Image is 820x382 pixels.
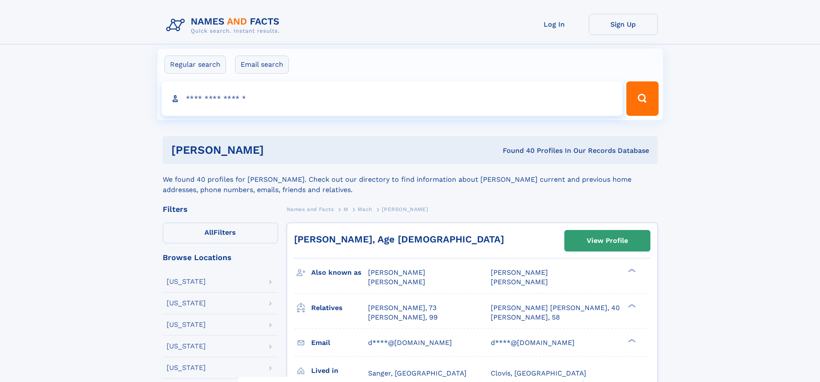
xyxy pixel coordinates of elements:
div: ❯ [626,338,636,343]
a: [PERSON_NAME] [PERSON_NAME], 40 [491,303,620,313]
a: [PERSON_NAME], Age [DEMOGRAPHIC_DATA] [294,234,504,245]
div: ❯ [626,303,636,308]
div: Found 40 Profiles In Our Records Database [383,146,649,155]
label: Email search [235,56,289,74]
h1: [PERSON_NAME] [171,145,384,155]
div: [US_STATE] [167,278,206,285]
a: View Profile [565,230,650,251]
span: [PERSON_NAME] [382,206,428,212]
div: ❯ [626,268,636,273]
a: M [343,204,348,214]
a: Sign Up [589,14,658,35]
span: All [204,228,214,236]
div: [US_STATE] [167,300,206,307]
h3: Lived in [311,363,368,378]
input: search input [162,81,623,116]
div: View Profile [587,231,628,251]
span: [PERSON_NAME] [491,278,548,286]
a: Mach [358,204,372,214]
label: Regular search [164,56,226,74]
div: We found 40 profiles for [PERSON_NAME]. Check out our directory to find information about [PERSON... [163,164,658,195]
span: [PERSON_NAME] [368,268,425,276]
label: Filters [163,223,278,243]
div: [US_STATE] [167,343,206,350]
span: Clovis, [GEOGRAPHIC_DATA] [491,369,586,377]
span: [PERSON_NAME] [368,278,425,286]
a: [PERSON_NAME], 99 [368,313,438,322]
div: Filters [163,205,278,213]
span: M [343,206,348,212]
div: [US_STATE] [167,364,206,371]
a: Log In [520,14,589,35]
span: Sanger, [GEOGRAPHIC_DATA] [368,369,467,377]
h3: Email [311,335,368,350]
span: [PERSON_NAME] [491,268,548,276]
img: Logo Names and Facts [163,14,287,37]
h3: Also known as [311,265,368,280]
span: Mach [358,206,372,212]
button: Search Button [626,81,658,116]
a: [PERSON_NAME], 58 [491,313,560,322]
div: Browse Locations [163,254,278,261]
a: Names and Facts [287,204,334,214]
div: [US_STATE] [167,321,206,328]
h3: Relatives [311,301,368,315]
a: [PERSON_NAME], 73 [368,303,436,313]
